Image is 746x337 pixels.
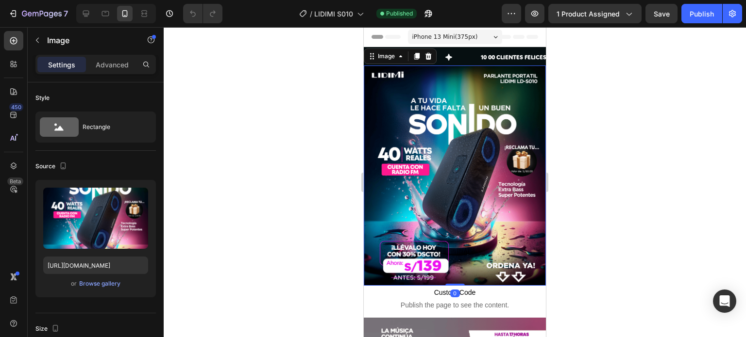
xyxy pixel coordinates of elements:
[7,177,23,185] div: Beta
[12,25,33,33] div: Image
[35,94,50,102] div: Style
[183,4,222,23] div: Undo/Redo
[557,9,620,19] span: 1 product assigned
[9,103,23,111] div: 450
[83,116,142,138] div: Rectangle
[47,34,130,46] p: Image
[79,279,121,289] button: Browse gallery
[713,289,736,313] div: Open Intercom Messenger
[681,4,722,23] button: Publish
[48,60,75,70] p: Settings
[386,9,413,18] span: Published
[310,9,312,19] span: /
[86,262,96,270] div: 0
[43,257,148,274] input: https://example.com/image.jpg
[64,8,68,19] p: 7
[71,278,77,289] span: or
[364,27,546,337] iframe: Design area
[96,60,129,70] p: Advanced
[4,4,72,23] button: 7
[690,9,714,19] div: Publish
[117,25,191,35] p: 10 00 CLIENTES FELICES 😎
[35,160,69,173] div: Source
[79,279,120,288] div: Browse gallery
[314,9,353,19] span: LIDIMI S010
[645,4,678,23] button: Save
[35,322,61,336] div: Size
[43,188,148,249] img: preview-image
[654,10,670,18] span: Save
[548,4,642,23] button: 1 product assigned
